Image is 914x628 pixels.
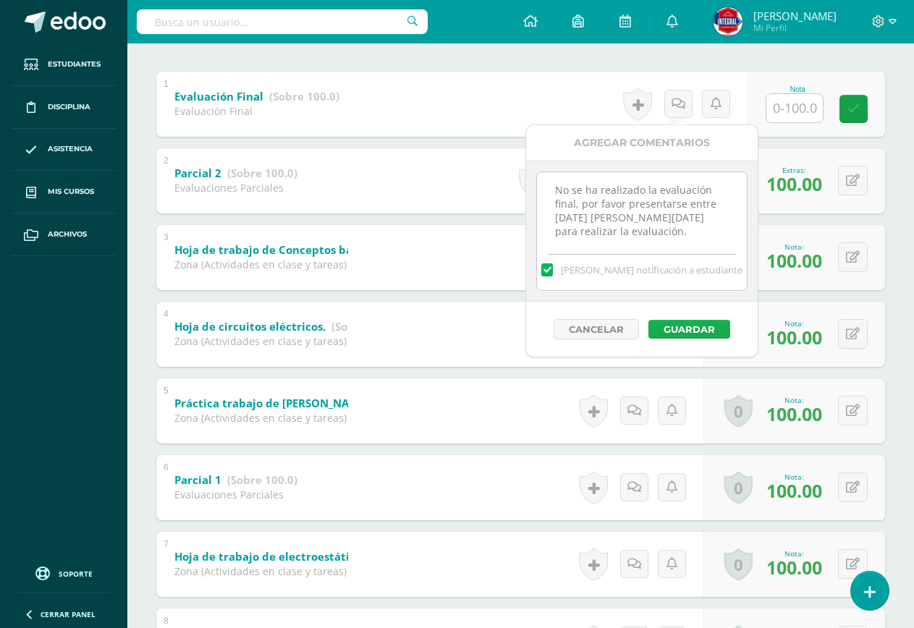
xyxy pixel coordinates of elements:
[174,549,460,564] b: Hoja de trabajo de electroestática y [PERSON_NAME]
[269,89,339,103] strong: (Sobre 100.0)
[331,319,402,334] strong: (Sobre 100.0)
[59,569,93,579] span: Soporte
[174,469,297,492] a: Parcial 1 (Sobre 100.0)
[766,478,822,503] span: 100.00
[174,392,624,415] a: Práctica trabajo de [PERSON_NAME], y consumo de energía eléctrica.
[174,166,221,180] b: Parcial 2
[766,402,822,426] span: 100.00
[12,171,116,213] a: Mis cursos
[48,186,94,198] span: Mis cursos
[526,125,758,161] div: Agregar Comentarios
[174,89,263,103] b: Evaluación Final
[174,239,541,262] a: Hoja de trabajo de Conceptos básicos de electricidad
[174,258,348,271] div: Zona (Actividades en clase y tareas)
[648,320,730,339] button: Guardar
[174,315,402,339] a: Hoja de circuitos eléctricos. (Sobre 100.0)
[12,129,116,171] a: Asistencia
[174,411,348,425] div: Zona (Actividades en clase y tareas)
[174,334,348,348] div: Zona (Actividades en clase y tareas)
[174,242,465,257] b: Hoja de trabajo de Conceptos básicos de electricidad
[227,472,297,487] strong: (Sobre 100.0)
[227,166,297,180] strong: (Sobre 100.0)
[766,94,823,122] input: 0-100.0
[766,395,822,405] div: Nota:
[174,181,297,195] div: Evaluaciones Parciales
[174,564,348,578] div: Zona (Actividades en clase y tareas)
[766,318,822,328] div: Nota:
[766,548,822,559] div: Nota:
[554,319,639,339] button: Cancelar
[174,319,326,334] b: Hoja de circuitos eléctricos.
[724,394,753,428] a: 0
[753,22,837,34] span: Mi Perfil
[174,546,536,569] a: Hoja de trabajo de electroestática y [PERSON_NAME]
[766,555,822,580] span: 100.00
[561,263,742,276] span: [PERSON_NAME] notificación a estudiante
[174,396,548,410] b: Práctica trabajo de [PERSON_NAME], y consumo de energía eléctrica.
[766,325,822,349] span: 100.00
[724,471,753,504] a: 0
[174,488,297,501] div: Evaluaciones Parciales
[174,85,339,109] a: Evaluación Final (Sobre 100.0)
[714,7,742,36] img: b162ec331ce9f8bdc5a41184ad28ca5c.png
[753,9,837,23] span: [PERSON_NAME]
[766,248,822,273] span: 100.00
[12,43,116,86] a: Estudiantes
[174,162,297,185] a: Parcial 2 (Sobre 100.0)
[766,165,822,175] div: Extras:
[766,472,822,482] div: Nota:
[12,213,116,256] a: Archivos
[48,143,93,155] span: Asistencia
[724,548,753,581] a: 0
[41,609,96,619] span: Cerrar panel
[48,101,90,113] span: Disciplina
[174,472,221,487] b: Parcial 1
[766,85,829,93] div: Nota
[766,171,822,196] span: 100.00
[174,104,339,118] div: Evaluación Final
[12,86,116,129] a: Disciplina
[48,229,87,240] span: Archivos
[766,242,822,252] div: Nota:
[48,59,101,70] span: Estudiantes
[137,9,428,34] input: Busca un usuario...
[17,563,110,582] a: Soporte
